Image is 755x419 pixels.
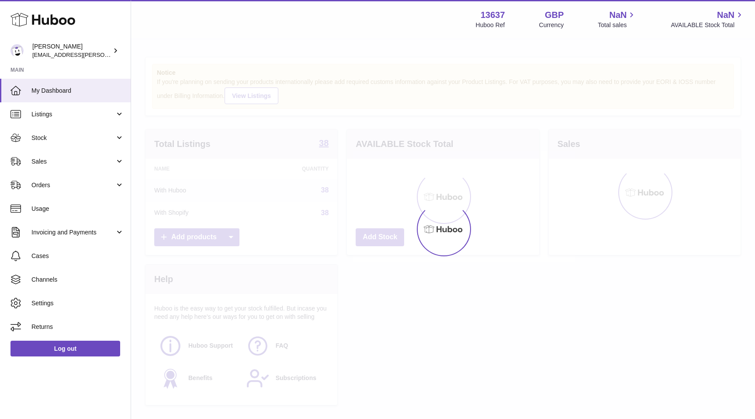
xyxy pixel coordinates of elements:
[598,9,637,29] a: NaN Total sales
[481,9,505,21] strong: 13637
[10,341,120,356] a: Log out
[10,44,24,57] img: jonny@ledda.co
[32,51,175,58] span: [EMAIL_ADDRESS][PERSON_NAME][DOMAIN_NAME]
[717,9,734,21] span: NaN
[31,87,124,95] span: My Dashboard
[31,205,124,213] span: Usage
[31,276,124,284] span: Channels
[598,21,637,29] span: Total sales
[671,21,745,29] span: AVAILABLE Stock Total
[31,323,124,331] span: Returns
[539,21,564,29] div: Currency
[31,110,115,119] span: Listings
[545,9,564,21] strong: GBP
[609,9,627,21] span: NaN
[31,134,115,142] span: Stock
[31,228,115,237] span: Invoicing and Payments
[476,21,505,29] div: Huboo Ref
[31,252,124,260] span: Cases
[31,157,115,166] span: Sales
[31,299,124,307] span: Settings
[671,9,745,29] a: NaN AVAILABLE Stock Total
[31,181,115,189] span: Orders
[32,42,111,59] div: [PERSON_NAME]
